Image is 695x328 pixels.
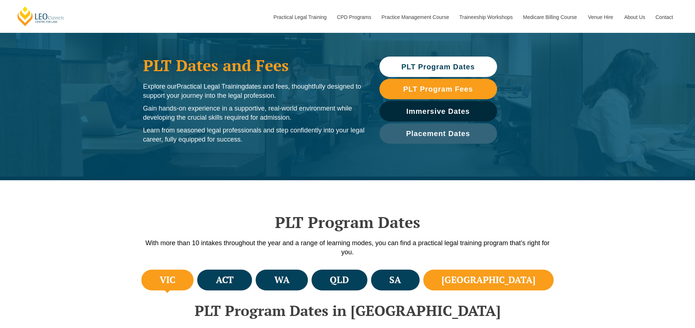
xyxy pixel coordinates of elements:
span: Placement Dates [406,130,470,137]
span: Immersive Dates [406,108,470,115]
a: PLT Program Dates [379,57,497,77]
h4: VIC [160,274,175,286]
a: Traineeship Workshops [454,1,518,33]
h4: SA [389,274,401,286]
h2: PLT Program Dates in [GEOGRAPHIC_DATA] [140,302,556,319]
h1: PLT Dates and Fees [143,56,365,74]
a: [PERSON_NAME] Centre for Law [16,6,65,27]
h4: WA [274,274,290,286]
p: With more than 10 intakes throughout the year and a range of learning modes, you can find a pract... [140,239,556,257]
a: PLT Program Fees [379,79,497,99]
a: Placement Dates [379,123,497,144]
a: Practice Management Course [376,1,454,33]
a: Immersive Dates [379,101,497,121]
h4: [GEOGRAPHIC_DATA] [442,274,535,286]
a: CPD Programs [331,1,376,33]
a: Medicare Billing Course [518,1,583,33]
a: About Us [619,1,650,33]
a: Contact [650,1,679,33]
h2: PLT Program Dates [140,213,556,231]
a: Venue Hire [583,1,619,33]
p: Learn from seasoned legal professionals and step confidently into your legal career, fully equipp... [143,126,365,144]
span: PLT Program Dates [401,63,475,70]
span: Practical Legal Training [177,83,245,90]
h4: ACT [216,274,234,286]
a: Practical Legal Training [268,1,332,33]
p: Gain hands-on experience in a supportive, real-world environment while developing the crucial ski... [143,104,365,122]
p: Explore our dates and fees, thoughtfully designed to support your journey into the legal profession. [143,82,365,100]
h4: QLD [330,274,349,286]
span: PLT Program Fees [403,85,473,93]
